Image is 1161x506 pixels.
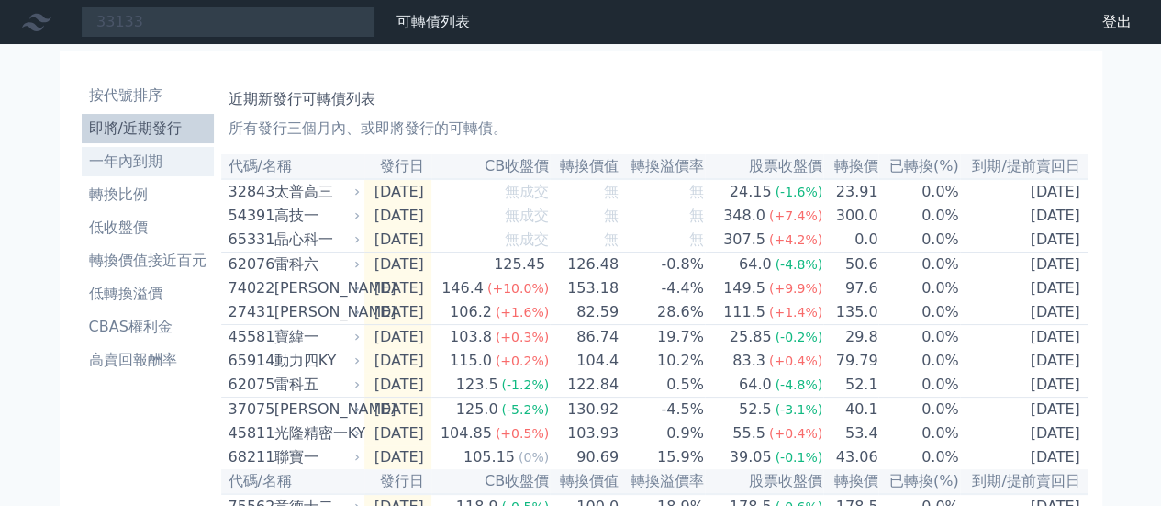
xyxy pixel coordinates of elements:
[775,377,822,392] span: (-4.8%)
[960,325,1088,350] td: [DATE]
[823,154,878,179] th: 轉換價
[960,349,1088,373] td: [DATE]
[726,326,776,348] div: 25.85
[82,345,214,375] a: 高賣回報酬率
[823,349,878,373] td: 79.79
[364,349,431,373] td: [DATE]
[550,398,620,422] td: 130.92
[446,301,496,323] div: 106.2
[490,253,549,275] div: 125.45
[769,232,822,247] span: (+4.2%)
[769,208,822,223] span: (+7.4%)
[501,402,549,417] span: (-5.2%)
[452,374,502,396] div: 123.5
[689,207,704,224] span: 無
[878,179,959,204] td: 0.0%
[364,422,431,445] td: [DATE]
[705,469,823,494] th: 股票收盤價
[431,469,550,494] th: CB收盤價
[229,181,270,203] div: 32843
[769,281,822,296] span: (+9.9%)
[82,114,214,143] a: 即將/近期發行
[550,349,620,373] td: 104.4
[229,422,270,444] div: 45811
[1069,418,1161,506] iframe: Chat Widget
[452,399,502,421] div: 125.0
[229,326,270,348] div: 45581
[446,350,496,372] div: 115.0
[82,316,214,338] li: CBAS權利金
[775,185,822,199] span: (-1.6%)
[726,181,776,203] div: 24.15
[620,253,705,277] td: -0.8%
[823,398,878,422] td: 40.1
[960,398,1088,422] td: [DATE]
[960,469,1088,494] th: 到期/提前賣回日
[550,154,620,179] th: 轉換價值
[229,301,270,323] div: 27431
[823,253,878,277] td: 50.6
[229,374,270,396] div: 62075
[620,422,705,445] td: 0.9%
[823,469,878,494] th: 轉換價
[720,277,769,299] div: 149.5
[620,445,705,469] td: 15.9%
[550,276,620,300] td: 153.18
[364,469,431,494] th: 發行日
[823,228,878,253] td: 0.0
[364,325,431,350] td: [DATE]
[496,305,549,320] span: (+1.6%)
[364,253,431,277] td: [DATE]
[604,231,619,248] span: 無
[620,276,705,300] td: -4.4%
[769,426,822,441] span: (+0.4%)
[229,229,270,251] div: 65331
[604,207,619,224] span: 無
[82,213,214,242] a: 低收盤價
[550,373,620,398] td: 122.84
[823,325,878,350] td: 29.8
[878,422,959,445] td: 0.0%
[229,118,1080,140] p: 所有發行三個月內、或即將發行的可轉債。
[364,179,431,204] td: [DATE]
[550,325,620,350] td: 86.74
[878,445,959,469] td: 0.0%
[496,354,549,368] span: (+0.2%)
[720,301,769,323] div: 111.5
[878,325,959,350] td: 0.0%
[720,229,769,251] div: 307.5
[878,276,959,300] td: 0.0%
[620,300,705,325] td: 28.6%
[775,330,822,344] span: (-0.2%)
[960,204,1088,228] td: [DATE]
[229,88,1080,110] h1: 近期新發行可轉債列表
[460,446,519,468] div: 105.15
[229,446,270,468] div: 68211
[620,154,705,179] th: 轉換溢價率
[496,330,549,344] span: (+0.3%)
[364,204,431,228] td: [DATE]
[735,253,776,275] div: 64.0
[364,398,431,422] td: [DATE]
[438,277,487,299] div: 146.4
[274,422,357,444] div: 光隆精密一KY
[960,179,1088,204] td: [DATE]
[620,325,705,350] td: 19.7%
[550,253,620,277] td: 126.48
[82,147,214,176] a: 一年內到期
[878,204,959,228] td: 0.0%
[550,422,620,445] td: 103.93
[769,305,822,320] span: (+1.4%)
[82,184,214,206] li: 轉換比例
[705,154,823,179] th: 股票收盤價
[620,349,705,373] td: 10.2%
[620,398,705,422] td: -4.5%
[229,205,270,227] div: 54391
[878,349,959,373] td: 0.0%
[729,422,769,444] div: 55.5
[274,301,357,323] div: [PERSON_NAME]
[229,350,270,372] div: 65914
[82,246,214,275] a: 轉換價值接近百元
[1088,7,1146,37] a: 登出
[221,469,364,494] th: 代碼/名稱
